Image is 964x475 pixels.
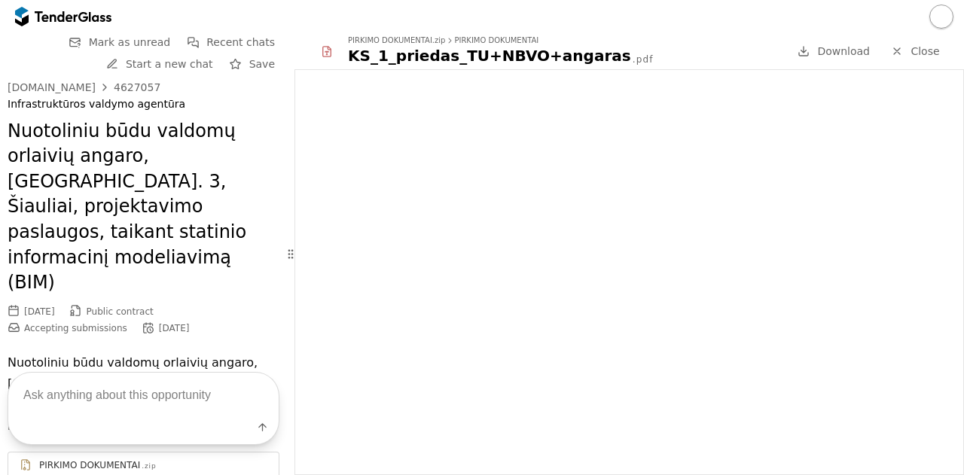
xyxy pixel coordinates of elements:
[882,42,949,61] a: Close
[911,45,939,57] span: Close
[8,119,279,296] h2: Nuotoliniu būdu valdomų orlaivių angaro, [GEOGRAPHIC_DATA]. 3, Šiauliai, projektavimo paslaugos, ...
[817,45,870,57] span: Download
[89,36,171,48] span: Mark as unread
[249,58,275,70] span: Save
[454,37,538,44] div: PIRKIMO DOKUMENTAI
[8,81,160,93] a: [DOMAIN_NAME]4627057
[126,58,213,70] span: Start a new chat
[206,36,275,48] span: Recent chats
[65,33,175,52] button: Mark as unread
[633,53,654,66] div: .pdf
[87,306,154,317] span: Public contract
[102,55,218,74] a: Start a new chat
[24,323,127,333] span: Accepting submissions
[348,45,631,66] div: KS_1_priedas_TU+NBVO+angaras
[114,82,160,93] div: 4627057
[159,323,190,333] div: [DATE]
[182,33,279,52] button: Recent chats
[225,55,279,74] button: Save
[348,37,445,44] div: PIRKIMO DOKUMENTAI.zip
[8,82,96,93] div: [DOMAIN_NAME]
[793,42,874,61] a: Download
[24,306,55,317] div: [DATE]
[8,98,279,111] div: Infrastruktūros valdymo agentūra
